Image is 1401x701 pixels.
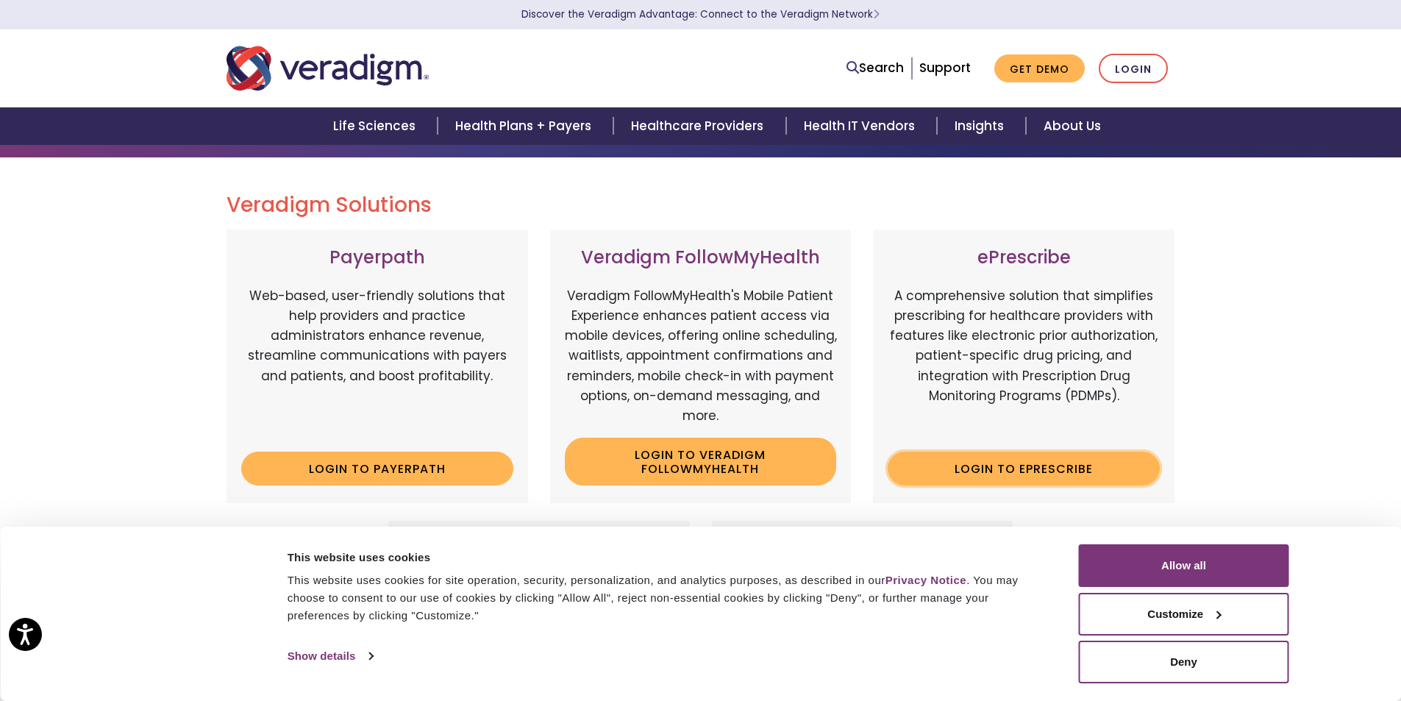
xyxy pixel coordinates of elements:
a: About Us [1026,107,1119,145]
p: A comprehensive solution that simplifies prescribing for healthcare providers with features like ... [888,286,1160,441]
a: Support [919,59,971,76]
div: This website uses cookies [288,549,1046,566]
a: Login to Veradigm FollowMyHealth [565,438,837,485]
p: Web-based, user-friendly solutions that help providers and practice administrators enhance revenu... [241,286,513,441]
a: Get Demo [994,54,1085,83]
p: Veradigm FollowMyHealth's Mobile Patient Experience enhances patient access via mobile devices, o... [565,286,837,426]
a: Login [1099,54,1168,84]
a: Privacy Notice [885,574,966,586]
a: Show details [288,645,373,667]
a: Health IT Vendors [786,107,937,145]
h2: Veradigm Solutions [227,193,1175,218]
a: Health Plans + Payers [438,107,613,145]
h3: Veradigm FollowMyHealth [565,247,837,268]
h3: ePrescribe [888,247,1160,268]
button: Customize [1079,593,1289,636]
button: Allow all [1079,544,1289,587]
img: Veradigm logo [227,44,429,93]
a: Login to Payerpath [241,452,513,485]
a: Insights [937,107,1026,145]
a: Login to ePrescribe [888,452,1160,485]
a: Search [846,58,904,78]
a: Healthcare Providers [613,107,785,145]
div: This website uses cookies for site operation, security, personalization, and analytics purposes, ... [288,572,1046,625]
a: Discover the Veradigm Advantage: Connect to the Veradigm NetworkLearn More [521,7,880,21]
span: Learn More [873,7,880,21]
button: Deny [1079,641,1289,683]
h3: Payerpath [241,247,513,268]
a: Life Sciences [316,107,438,145]
iframe: Drift Chat Widget [1119,595,1383,683]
